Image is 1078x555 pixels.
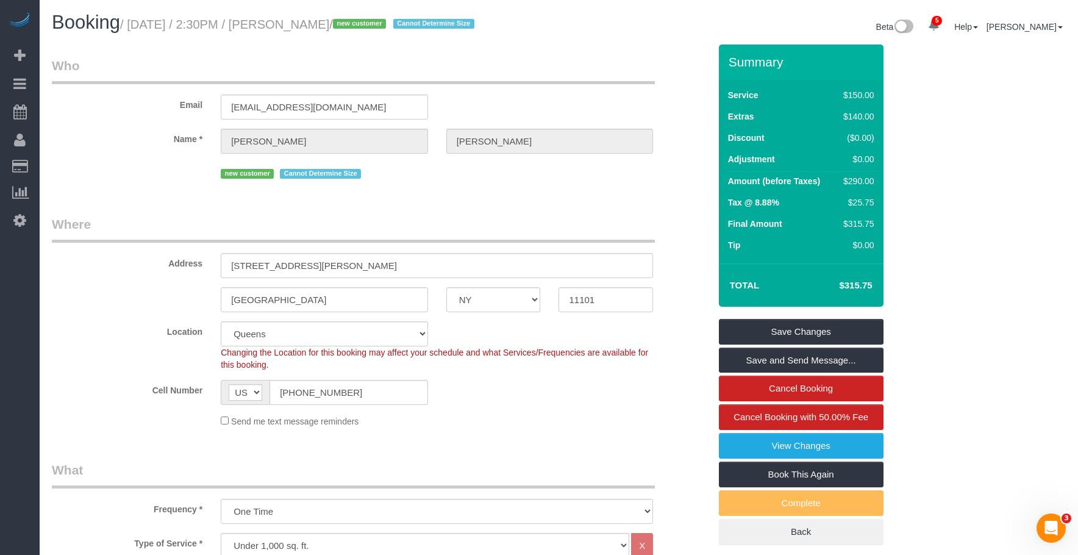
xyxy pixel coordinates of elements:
label: Tip [728,239,741,251]
input: Email [221,95,428,120]
a: Save Changes [719,319,883,345]
input: Last Name [446,129,654,154]
label: Address [43,253,212,270]
strong: Total [730,280,760,290]
div: ($0.00) [838,132,874,144]
span: 3 [1062,514,1071,523]
label: Cell Number [43,380,212,396]
label: Amount (before Taxes) [728,175,820,187]
small: / [DATE] / 2:30PM / [PERSON_NAME] [120,18,478,31]
span: new customer [221,169,274,179]
label: Discount [728,132,765,144]
label: Name * [43,129,212,145]
label: Email [43,95,212,111]
div: $150.00 [838,89,874,101]
div: $0.00 [838,153,874,165]
span: / [329,18,477,31]
a: Cancel Booking [719,376,883,401]
a: Cancel Booking with 50.00% Fee [719,404,883,430]
img: Automaid Logo [7,12,32,29]
span: Cancel Booking with 50.00% Fee [734,412,868,422]
div: $140.00 [838,110,874,123]
a: Book This Again [719,462,883,487]
div: $0.00 [838,239,874,251]
label: Tax @ 8.88% [728,196,779,209]
a: Beta [876,22,914,32]
span: Changing the Location for this booking may affect your schedule and what Services/Frequencies are... [221,348,648,370]
img: New interface [893,20,913,35]
span: 5 [932,16,942,26]
legend: What [52,461,655,489]
span: Cannot Determine Size [393,19,474,29]
a: [PERSON_NAME] [987,22,1063,32]
h4: $315.75 [802,281,872,291]
label: Frequency * [43,499,212,515]
a: 5 [922,12,946,39]
span: Booking [52,12,120,33]
div: $25.75 [838,196,874,209]
label: Adjustment [728,153,775,165]
input: City [221,287,428,312]
a: Help [954,22,978,32]
div: $315.75 [838,218,874,230]
h3: Summary [729,55,877,69]
input: Zip Code [559,287,653,312]
label: Final Amount [728,218,782,230]
label: Extras [728,110,754,123]
input: Cell Number [269,380,428,405]
a: Save and Send Message... [719,348,883,373]
label: Location [43,321,212,338]
legend: Where [52,215,655,243]
input: First Name [221,129,428,154]
legend: Who [52,57,655,84]
div: $290.00 [838,175,874,187]
span: new customer [333,19,386,29]
span: Send me text message reminders [231,417,359,426]
a: View Changes [719,433,883,459]
a: Back [719,519,883,545]
label: Service [728,89,759,101]
span: Cannot Determine Size [280,169,361,179]
iframe: Intercom live chat [1037,514,1066,543]
label: Type of Service * [43,533,212,550]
